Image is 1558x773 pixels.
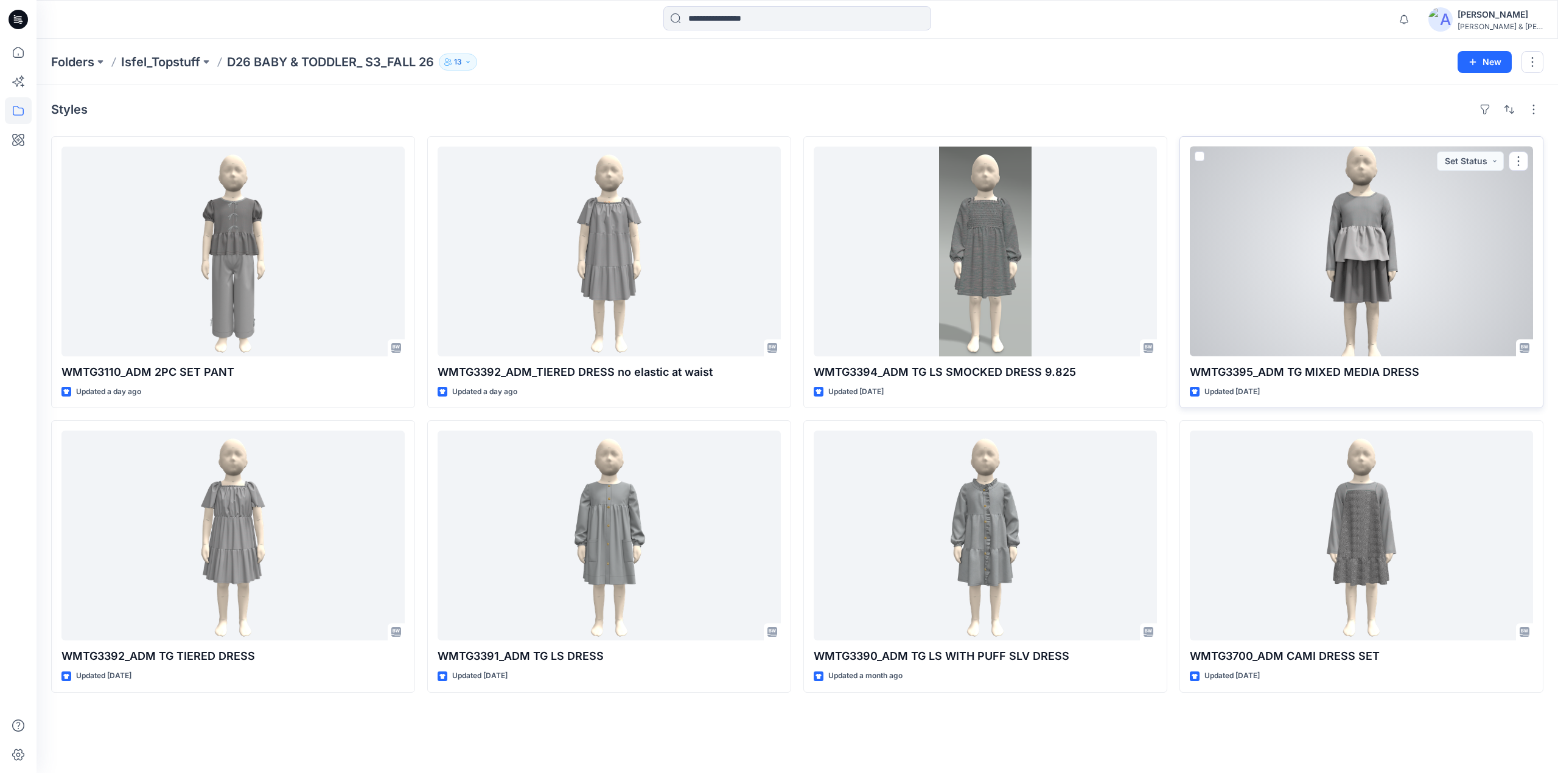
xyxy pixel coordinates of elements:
[121,54,200,71] a: Isfel_Topstuff
[438,147,781,356] a: WMTG3392_ADM_TIERED DRESS no elastic at waist
[438,431,781,640] a: WMTG3391_ADM TG LS DRESS
[439,54,477,71] button: 13
[452,386,517,398] p: Updated a day ago
[1458,22,1543,31] div: [PERSON_NAME] & [PERSON_NAME]
[1428,7,1453,32] img: avatar
[1204,386,1260,398] p: Updated [DATE]
[814,648,1157,665] p: WMTG3390_ADM TG LS WITH PUFF SLV DRESS
[51,102,88,117] h4: Styles
[438,364,781,381] p: WMTG3392_ADM_TIERED DRESS no elastic at waist
[1458,51,1512,73] button: New
[814,147,1157,356] a: WMTG3394_ADM TG LS SMOCKED DRESS 9.825
[1190,364,1533,381] p: WMTG3395_ADM TG MIXED MEDIA DRESS
[61,648,405,665] p: WMTG3392_ADM TG TIERED DRESS
[438,648,781,665] p: WMTG3391_ADM TG LS DRESS
[452,670,508,682] p: Updated [DATE]
[814,364,1157,381] p: WMTG3394_ADM TG LS SMOCKED DRESS 9.825
[454,55,462,69] p: 13
[1190,648,1533,665] p: WMTG3700_ADM CAMI DRESS SET
[227,54,434,71] p: D26 BABY & TODDLER_ S3_FALL 26
[51,54,94,71] a: Folders
[814,431,1157,640] a: WMTG3390_ADM TG LS WITH PUFF SLV DRESS
[61,364,405,381] p: WMTG3110_ADM 2PC SET PANT
[61,431,405,640] a: WMTG3392_ADM TG TIERED DRESS
[1204,670,1260,682] p: Updated [DATE]
[61,147,405,356] a: WMTG3110_ADM 2PC SET PANT
[1190,431,1533,640] a: WMTG3700_ADM CAMI DRESS SET
[76,386,141,398] p: Updated a day ago
[828,670,903,682] p: Updated a month ago
[1458,7,1543,22] div: [PERSON_NAME]
[828,386,884,398] p: Updated [DATE]
[76,670,131,682] p: Updated [DATE]
[1190,147,1533,356] a: WMTG3395_ADM TG MIXED MEDIA DRESS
